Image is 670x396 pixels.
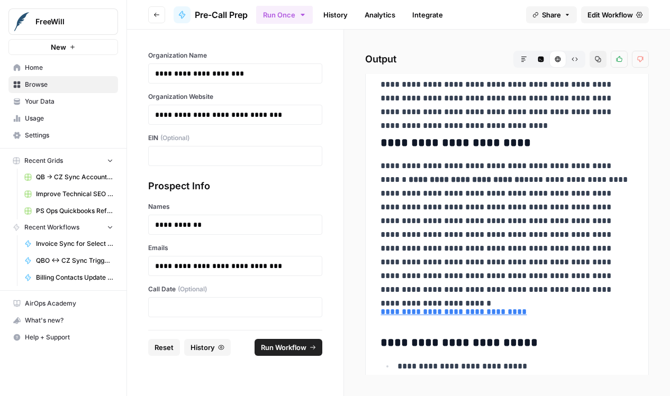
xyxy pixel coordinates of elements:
[148,284,322,294] label: Call Date
[178,284,207,294] span: (Optional)
[261,342,306,353] span: Run Workflow
[36,256,113,265] span: QBO <-> CZ Sync Trigger (Invoices & Contacts)
[8,59,118,76] a: Home
[542,10,561,20] span: Share
[8,93,118,110] a: Your Data
[358,6,402,23] a: Analytics
[148,179,322,194] div: Prospect Info
[148,92,322,102] label: Organization Website
[51,42,66,52] span: New
[8,127,118,144] a: Settings
[317,6,354,23] a: History
[25,114,113,123] span: Usage
[36,172,113,182] span: QB -> CZ Sync Account Matching
[36,273,113,282] span: Billing Contacts Update Workflow v3.0 (CZ <-> QB)
[184,339,231,356] button: History
[25,97,113,106] span: Your Data
[8,76,118,93] a: Browse
[25,80,113,89] span: Browse
[24,223,79,232] span: Recent Workflows
[8,329,118,346] button: Help + Support
[365,51,649,68] h2: Output
[8,110,118,127] a: Usage
[12,12,31,31] img: FreeWill Logo
[155,342,174,353] span: Reset
[36,189,113,199] span: Improve Technical SEO for Page
[8,295,118,312] a: AirOps Academy
[20,169,118,186] a: QB -> CZ Sync Account Matching
[36,206,113,216] span: PS Ops Quickbooks Refresh Token
[9,312,117,328] div: What's new?
[25,63,113,72] span: Home
[20,235,118,252] a: Invoice Sync for Select Partners (QB -> CZ)
[20,269,118,286] a: Billing Contacts Update Workflow v3.0 (CZ <-> QB)
[25,299,113,308] span: AirOps Academy
[148,339,180,356] button: Reset
[36,239,113,248] span: Invoice Sync for Select Partners (QB -> CZ)
[406,6,449,23] a: Integrate
[174,6,248,23] a: Pre-Call Prep
[526,6,577,23] button: Share
[25,333,113,342] span: Help + Support
[20,252,118,269] a: QBO <-> CZ Sync Trigger (Invoices & Contacts)
[148,133,322,143] label: EIN
[191,342,215,353] span: History
[148,243,322,253] label: Emails
[148,202,322,211] label: Names
[160,133,189,143] span: (Optional)
[8,153,118,169] button: Recent Grids
[20,186,118,202] a: Improve Technical SEO for Page
[581,6,649,23] a: Edit Workflow
[8,39,118,55] button: New
[8,312,118,329] button: What's new?
[587,10,633,20] span: Edit Workflow
[195,8,248,21] span: Pre-Call Prep
[35,16,99,27] span: FreeWill
[255,339,322,356] button: Run Workflow
[20,202,118,219] a: PS Ops Quickbooks Refresh Token
[25,131,113,140] span: Settings
[24,156,63,165] span: Recent Grids
[256,6,313,24] button: Run Once
[148,51,322,60] label: Organization Name
[8,219,118,235] button: Recent Workflows
[8,8,118,35] button: Workspace: FreeWill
